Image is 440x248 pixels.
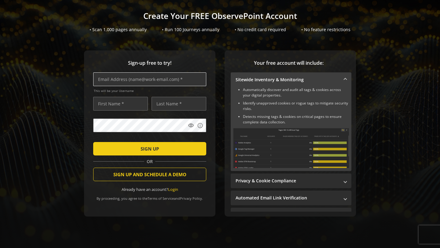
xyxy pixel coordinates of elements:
[141,143,159,154] span: SIGN UP
[93,72,206,86] input: Email Address (name@work-email.com) *
[93,168,206,181] button: SIGN UP AND SCHEDULE A DEMO
[93,142,206,155] button: SIGN UP
[148,196,174,201] a: Terms of Service
[93,60,206,67] span: Sign-up free to try!
[93,192,206,201] div: By proceeding, you agree to the and .
[301,27,350,33] div: • No feature restrictions
[231,72,351,87] mat-expansion-panel-header: Sitewide Inventory & Monitoring
[236,178,339,184] mat-panel-title: Privacy & Cookie Compliance
[152,97,206,111] input: Last Name *
[180,196,202,201] a: Privacy Policy
[233,128,349,168] img: Sitewide Inventory & Monitoring
[231,191,351,205] mat-expansion-panel-header: Automated Email Link Verification
[235,27,286,33] div: • No credit card required
[93,97,148,111] input: First Name *
[243,100,349,111] li: Identify unapproved cookies or rogue tags to mitigate security risks.
[197,122,203,129] mat-icon: info
[231,208,351,222] mat-expansion-panel-header: Performance Monitoring with Web Vitals
[144,159,155,165] span: OR
[243,87,349,98] li: Automatically discover and audit all tags & cookies across your digital properties.
[231,87,351,171] div: Sitewide Inventory & Monitoring
[90,27,147,33] div: • Scan 1,000 pages annually
[162,27,219,33] div: • Run 100 Journeys annually
[236,77,339,83] mat-panel-title: Sitewide Inventory & Monitoring
[93,187,206,192] div: Already have an account?
[188,122,194,129] mat-icon: visibility
[231,60,347,67] span: Your free account will include:
[243,114,349,125] li: Detects missing tags & cookies on critical pages to ensure complete data collection.
[113,169,186,180] span: SIGN UP AND SCHEDULE A DEMO
[236,195,339,201] mat-panel-title: Automated Email Link Verification
[168,187,178,192] a: Login
[94,89,206,93] span: This will be your Username
[231,173,351,188] mat-expansion-panel-header: Privacy & Cookie Compliance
